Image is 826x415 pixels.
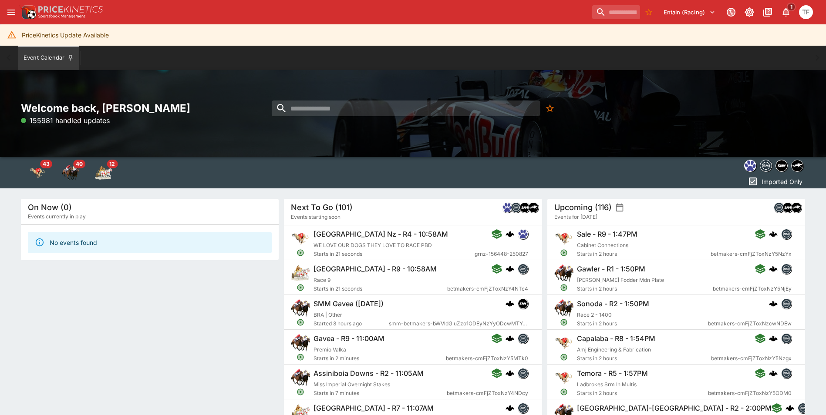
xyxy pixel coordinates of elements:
div: samemeetingmulti [775,160,788,172]
div: betmakers [760,160,772,172]
div: grnz [502,202,512,213]
div: cerberus [506,334,514,343]
h6: [GEOGRAPHIC_DATA] - R9 - 10:58AM [314,264,437,274]
img: harness_racing.png [291,264,310,283]
h5: Next To Go (101) [291,202,353,212]
span: Premio Valka [314,346,346,353]
span: betmakers-cmFjZToxNzY5NzYx [711,250,792,258]
div: samemeetingmulti [782,202,793,213]
img: samemeetingmulti.png [776,160,787,171]
img: grnz.png [518,229,528,239]
button: Connected to PK [723,4,739,20]
svg: Open [297,249,305,257]
div: betmakers [781,298,792,309]
span: WE LOVE OUR DOGS THEY LOVE TO RACE PBD [314,242,432,248]
div: cerberus [506,404,514,412]
span: Started 3 hours ago [314,319,389,328]
img: horse_racing.png [554,264,573,283]
div: grnz [518,229,528,239]
span: BRA | Other [314,311,342,318]
img: logo-cerberus.svg [506,334,514,343]
div: cerberus [506,369,514,378]
div: grnz [744,160,756,172]
img: PriceKinetics [38,6,103,13]
div: betmakers [781,368,792,378]
img: betmakers.png [782,299,791,308]
button: Notifications [778,4,794,20]
button: Imported Only [745,174,805,188]
img: logo-cerberus.svg [506,264,514,273]
div: samemeetingmulti [518,298,528,309]
div: nztr [791,160,803,172]
button: Documentation [760,4,775,20]
div: betmakers [798,403,808,413]
img: logo-cerberus.svg [786,404,794,412]
span: Starts in 2 hours [577,284,713,293]
div: cerberus [769,264,778,273]
h2: Welcome back, [PERSON_NAME] [21,101,279,115]
img: horse_racing [62,164,79,181]
h5: Upcoming (116) [554,202,612,212]
div: Event type filters [21,157,120,188]
svg: Open [560,284,568,291]
img: betmakers.png [518,403,528,413]
span: betmakers-cmFjZToxNzY4NTc4 [447,284,528,293]
span: Events for [DATE] [554,213,597,221]
img: betmakers.png [798,403,808,413]
div: betmakers [781,333,792,344]
span: Starts in 2 minutes [314,354,446,363]
img: logo-cerberus.svg [506,299,514,308]
svg: Open [297,318,305,326]
span: Miss Imperial Overnight Stakes [314,381,390,388]
h6: Gawler - R1 - 1:50PM [577,264,645,274]
span: 40 [73,160,85,168]
img: greyhound_racing.png [291,229,310,248]
span: 12 [107,160,118,168]
div: cerberus [769,299,778,308]
img: samemeetingmulti.png [783,203,792,212]
span: Race 2 - 1400 [577,311,612,318]
svg: Open [560,318,568,326]
div: cerberus [769,230,778,238]
div: betmakers [518,403,528,413]
h6: SMM Gavea ([DATE]) [314,299,384,308]
img: horse_racing.png [554,298,573,318]
img: betmakers.png [782,264,791,274]
div: cerberus [786,404,794,412]
div: samemeetingmulti [519,202,530,213]
span: Ladbrokes Srm In Multis [577,381,637,388]
h6: Capalaba - R8 - 1:54PM [577,334,655,343]
img: betmakers.png [518,264,528,274]
img: greyhound_racing.png [554,333,573,352]
h6: Temora - R5 - 1:57PM [577,369,648,378]
img: grnz.png [502,203,512,212]
input: search [272,100,540,116]
svg: Open [297,353,305,361]
img: nztr.png [792,203,801,212]
img: betmakers.png [782,368,791,378]
span: Starts in 2 hours [577,389,708,398]
div: PriceKinetics Update Available [22,27,109,43]
button: Event Calendar [18,46,79,70]
button: Tom Flynn [796,3,816,22]
img: horse_racing.png [291,333,310,352]
img: nztr.png [529,203,538,212]
h6: Sale - R9 - 1:47PM [577,230,637,239]
button: No Bookmarks [642,5,656,19]
span: Starts in 2 hours [577,250,711,258]
span: smm-betmakers-bWVldGluZzo1ODEyNzYyODcwMTY4OTc2NzU [389,319,529,328]
img: PriceKinetics Logo [19,3,37,21]
img: betmakers.png [774,203,784,212]
span: betmakers-cmFjZToxNzY5ODM0 [708,389,792,398]
div: nztr [528,202,539,213]
img: greyhound_racing.png [554,229,573,248]
img: logo-cerberus.svg [506,230,514,238]
span: betmakers-cmFjZToxNzY4NDcy [447,389,528,398]
input: search [592,5,640,19]
h6: [GEOGRAPHIC_DATA] - R7 - 11:07AM [314,404,434,413]
div: cerberus [769,334,778,343]
span: Amj Engineering & Fabrication [577,346,651,353]
button: Toggle light/dark mode [742,4,757,20]
span: [PERSON_NAME] Fodder Mdn Plate [577,277,664,283]
span: Starts in 2 hours [577,354,711,363]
